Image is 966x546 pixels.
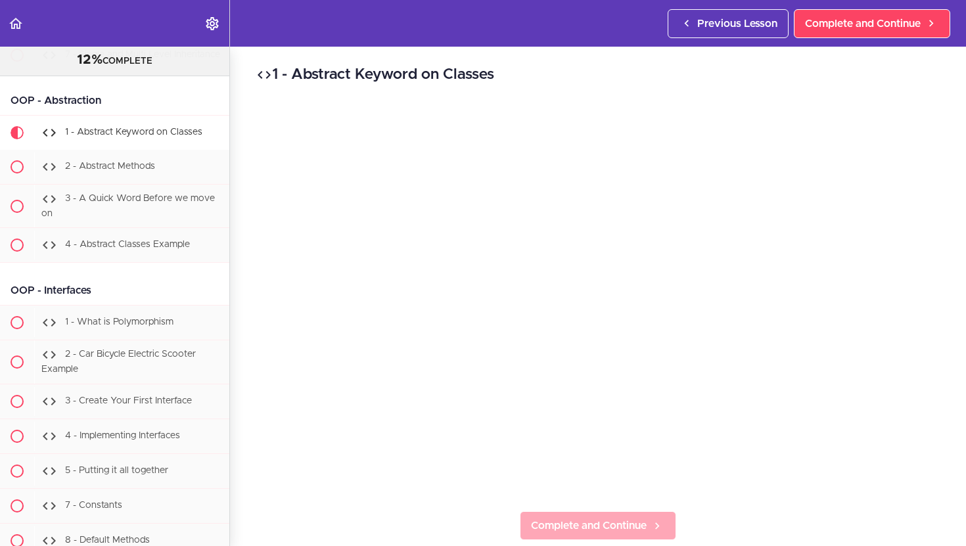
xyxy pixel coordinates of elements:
[65,466,168,475] span: 5 - Putting it all together
[65,318,173,327] span: 1 - What is Polymorphism
[520,511,676,540] a: Complete and Continue
[531,518,647,534] span: Complete and Continue
[65,431,180,440] span: 4 - Implementing Interfaces
[16,52,213,69] div: COMPLETE
[204,16,220,32] svg: Settings Menu
[65,240,190,250] span: 4 - Abstract Classes Example
[668,9,789,38] a: Previous Lesson
[65,162,155,171] span: 2 - Abstract Methods
[794,9,950,38] a: Complete and Continue
[65,501,122,510] span: 7 - Constants
[805,16,921,32] span: Complete and Continue
[697,16,777,32] span: Previous Lesson
[65,396,192,405] span: 3 - Create Your First Interface
[256,64,940,86] h2: 1 - Abstract Keyword on Classes
[65,535,150,545] span: 8 - Default Methods
[41,194,215,218] span: 3 - A Quick Word Before we move on
[77,53,103,66] span: 12%
[41,350,196,375] span: 2 - Car Bicycle Electric Scooter Example
[8,16,24,32] svg: Back to course curriculum
[65,127,202,137] span: 1 - Abstract Keyword on Classes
